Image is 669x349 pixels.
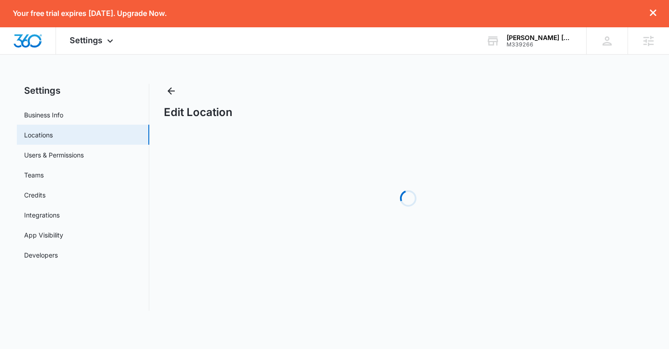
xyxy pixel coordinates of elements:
button: dismiss this dialog [650,9,656,18]
button: Back [164,84,178,98]
a: Credits [24,190,46,200]
a: Teams [24,170,44,180]
a: Users & Permissions [24,150,84,160]
h2: Settings [17,84,149,97]
span: Settings [70,35,102,45]
div: Settings [56,27,129,54]
div: account id [507,41,573,48]
a: Business Info [24,110,63,120]
a: Integrations [24,210,60,220]
a: Locations [24,130,53,140]
p: Your free trial expires [DATE]. Upgrade Now. [13,9,167,18]
h1: Edit Location [164,106,233,119]
a: Developers [24,250,58,260]
div: account name [507,34,573,41]
a: App Visibility [24,230,63,240]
